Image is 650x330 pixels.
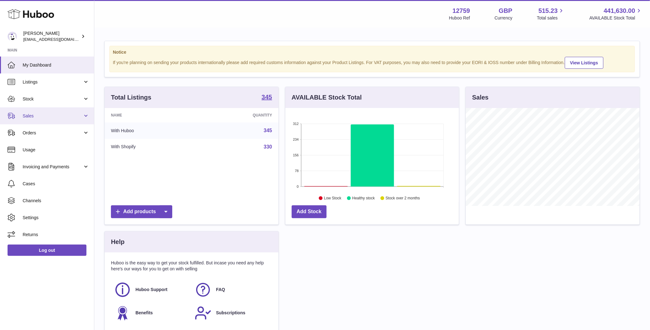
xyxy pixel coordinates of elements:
[589,7,642,21] a: 441,630.00 AVAILABLE Stock Total
[23,113,83,119] span: Sales
[262,94,272,100] strong: 345
[604,7,635,15] span: 441,630.00
[111,93,151,102] h3: Total Listings
[23,30,80,42] div: [PERSON_NAME]
[105,139,198,155] td: With Shopify
[195,305,269,322] a: Subscriptions
[195,281,269,298] a: FAQ
[292,205,327,218] a: Add Stock
[23,37,92,42] span: [EMAIL_ADDRESS][DOMAIN_NAME]
[23,215,89,221] span: Settings
[8,32,17,41] img: sofiapanwar@unndr.com
[111,205,172,218] a: Add products
[216,310,245,316] span: Subscriptions
[297,185,299,188] text: 0
[472,93,488,102] h3: Sales
[23,181,89,187] span: Cases
[23,96,83,102] span: Stock
[105,108,198,122] th: Name
[111,260,272,272] p: Huboo is the easy way to get your stock fulfilled. But incase you need any help here's our ways f...
[295,169,299,173] text: 78
[105,122,198,139] td: With Huboo
[114,281,188,298] a: Huboo Support
[262,94,272,101] a: 345
[23,130,83,136] span: Orders
[8,245,86,256] a: Log out
[449,15,470,21] div: Huboo Ref
[324,196,342,201] text: Low Stock
[352,196,375,201] text: Healthy stock
[198,108,278,122] th: Quantity
[23,62,89,68] span: My Dashboard
[589,15,642,21] span: AVAILABLE Stock Total
[264,128,272,133] a: 345
[293,153,299,157] text: 156
[386,196,420,201] text: Stock over 2 months
[537,7,565,21] a: 515.23 Total sales
[495,15,513,21] div: Currency
[113,49,631,55] strong: Notice
[135,287,168,293] span: Huboo Support
[264,144,272,149] a: 330
[135,310,153,316] span: Benefits
[453,7,470,15] strong: 12759
[499,7,512,15] strong: GBP
[23,147,89,153] span: Usage
[216,287,225,293] span: FAQ
[111,238,124,246] h3: Help
[565,57,603,69] a: View Listings
[23,232,89,238] span: Returns
[293,122,299,126] text: 312
[538,7,558,15] span: 515.23
[537,15,565,21] span: Total sales
[292,93,362,102] h3: AVAILABLE Stock Total
[23,164,83,170] span: Invoicing and Payments
[113,56,631,69] div: If you're planning on sending your products internationally please add required customs informati...
[23,79,83,85] span: Listings
[114,305,188,322] a: Benefits
[23,198,89,204] span: Channels
[293,138,299,141] text: 234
